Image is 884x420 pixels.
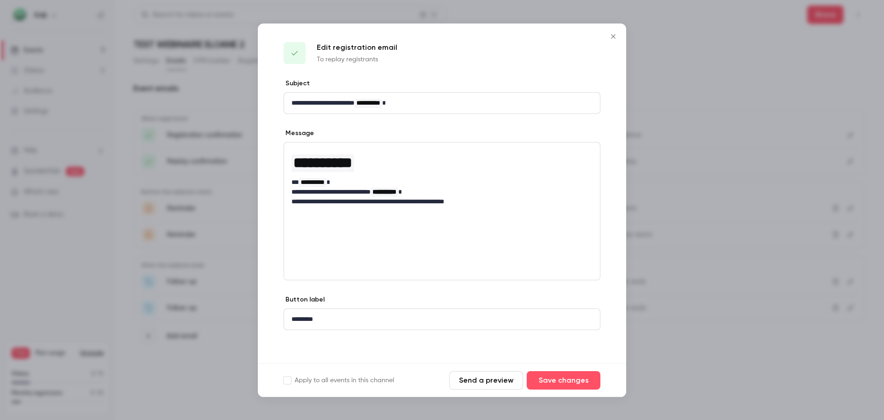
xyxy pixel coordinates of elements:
label: Message [284,129,314,138]
p: To replay registrants [317,55,397,64]
div: editor [284,309,600,330]
div: editor [284,142,600,212]
label: Button label [284,295,325,304]
button: Close [604,27,622,46]
button: Save changes [527,371,600,390]
p: Edit registration email [317,42,397,53]
button: Send a preview [449,371,523,390]
label: Apply to all events in this channel [284,376,394,385]
label: Subject [284,79,310,88]
div: editor [284,93,600,113]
